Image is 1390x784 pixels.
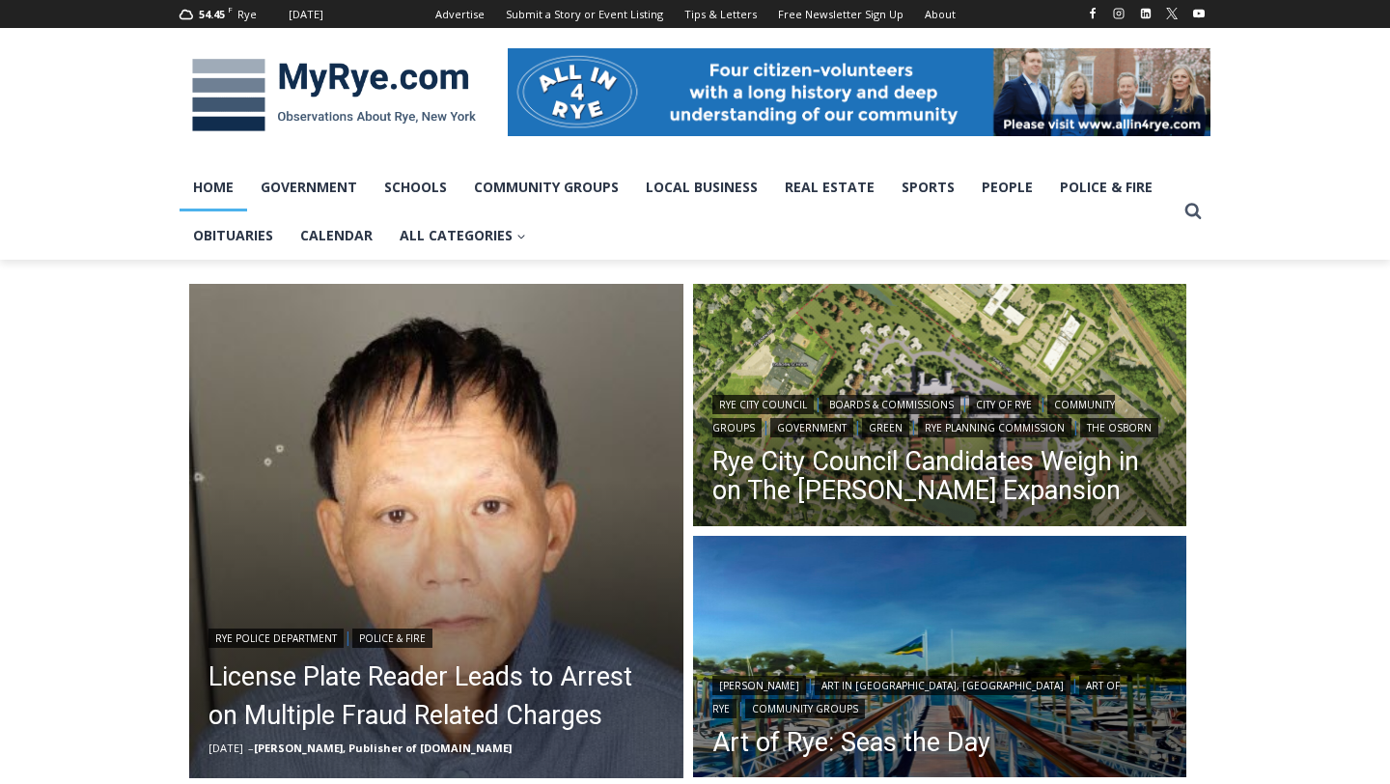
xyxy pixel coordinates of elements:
[712,395,1115,437] a: Community Groups
[352,629,432,648] a: Police & Fire
[287,211,386,260] a: Calendar
[1187,2,1210,25] a: YouTube
[888,163,968,211] a: Sports
[968,163,1046,211] a: People
[508,48,1210,135] img: All in for Rye
[289,6,323,23] div: [DATE]
[248,741,254,755] span: –
[208,629,344,648] a: Rye Police Department
[1134,2,1157,25] a: Linkedin
[969,395,1039,414] a: City of Rye
[247,163,371,211] a: Government
[228,4,233,14] span: F
[180,45,488,146] img: MyRye.com
[693,536,1187,783] a: Read More Art of Rye: Seas the Day
[386,211,540,260] a: All Categories
[180,211,287,260] a: Obituaries
[712,391,1168,437] div: | | | | | | |
[1080,418,1158,437] a: The Osborn
[208,658,664,735] a: License Plate Reader Leads to Arrest on Multiple Fraud Related Charges
[1107,2,1130,25] a: Instagram
[771,163,888,211] a: Real Estate
[189,284,683,778] a: Read More License Plate Reader Leads to Arrest on Multiple Fraud Related Charges
[180,163,247,211] a: Home
[712,676,806,695] a: [PERSON_NAME]
[712,672,1168,718] div: | | |
[862,418,909,437] a: Green
[745,699,865,718] a: Community Groups
[712,676,1120,718] a: Art of Rye
[712,447,1168,505] a: Rye City Council Candidates Weigh in on The [PERSON_NAME] Expansion
[918,418,1071,437] a: Rye Planning Commission
[208,625,664,648] div: |
[1081,2,1104,25] a: Facebook
[400,225,526,246] span: All Categories
[815,676,1070,695] a: Art in [GEOGRAPHIC_DATA], [GEOGRAPHIC_DATA]
[632,163,771,211] a: Local Business
[189,284,683,778] img: (PHOTO: On Monday, October 13, 2025, Rye PD arrested Ming Wu, 60, of Flushing, New York, on multi...
[770,418,853,437] a: Government
[1160,2,1183,25] a: X
[237,6,257,23] div: Rye
[254,741,512,755] a: [PERSON_NAME], Publisher of [DOMAIN_NAME]
[208,741,243,755] time: [DATE]
[1046,163,1166,211] a: Police & Fire
[822,395,960,414] a: Boards & Commissions
[180,163,1176,261] nav: Primary Navigation
[199,7,225,21] span: 54.45
[460,163,632,211] a: Community Groups
[712,395,814,414] a: Rye City Council
[693,536,1187,783] img: [PHOTO: Seas the Day - Shenorock Shore Club Marina, Rye 36” X 48” Oil on canvas, Commissioned & E...
[693,284,1187,531] img: (PHOTO: Illustrative plan of The Osborn's proposed site plan from the July 10, 2025 planning comm...
[1176,194,1210,229] button: View Search Form
[371,163,460,211] a: Schools
[693,284,1187,531] a: Read More Rye City Council Candidates Weigh in on The Osborn Expansion
[712,728,1168,757] a: Art of Rye: Seas the Day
